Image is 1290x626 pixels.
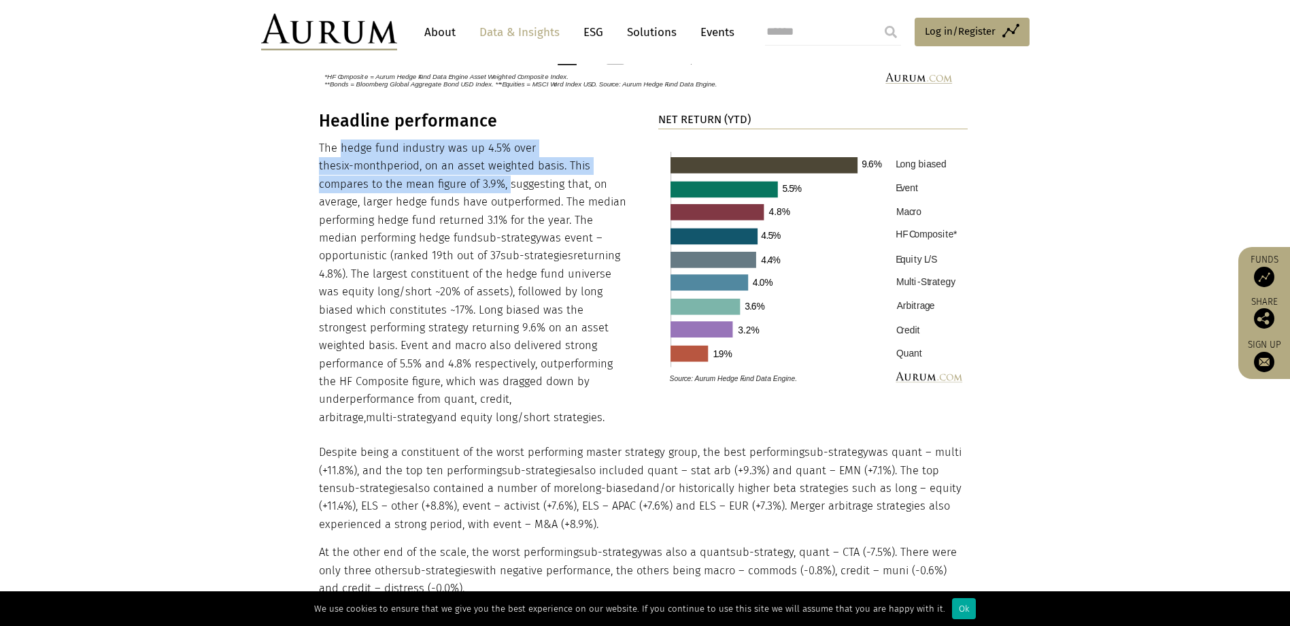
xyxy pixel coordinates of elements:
img: Aurum [261,14,397,50]
span: multi-strategy [366,411,437,424]
a: Data & Insights [473,20,566,45]
a: Log in/Register [915,18,1030,46]
span: sub-strategies [502,464,575,477]
span: sub-strategy [804,446,868,459]
img: Sign up to our newsletter [1254,352,1274,372]
div: Share [1245,297,1283,329]
p: Despite being a constituent of the worst performing master strategy group, the best performing wa... [319,444,968,533]
div: Ok [952,598,976,619]
a: Events [694,20,734,45]
a: About [418,20,462,45]
h3: Headline performance [319,111,629,131]
span: Log in/Register [925,23,996,39]
strong: NET RETURN (YTD) [658,113,751,126]
a: Solutions [620,20,683,45]
span: sub-strategy [477,231,541,244]
span: sub-strategies [336,482,409,495]
p: The hedge fund industry was up 4.5% over the period, on an asset weighted basis. This compares to... [319,139,629,427]
p: At the other end of the scale, the worst performing was also a quant , quant – CTA (-7.5%). There... [319,544,968,597]
span: sub-strategy [730,546,794,559]
a: ESG [577,20,610,45]
img: Access Funds [1254,267,1274,287]
img: Share this post [1254,308,1274,329]
span: sub-strategy [579,546,643,559]
a: Funds [1245,254,1283,287]
input: Submit [877,18,904,46]
span: sub-strategies [402,564,475,577]
a: Sign up [1245,339,1283,372]
span: sub-strategies [500,249,573,262]
span: long-biased [579,482,640,495]
span: six-month [336,159,387,172]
